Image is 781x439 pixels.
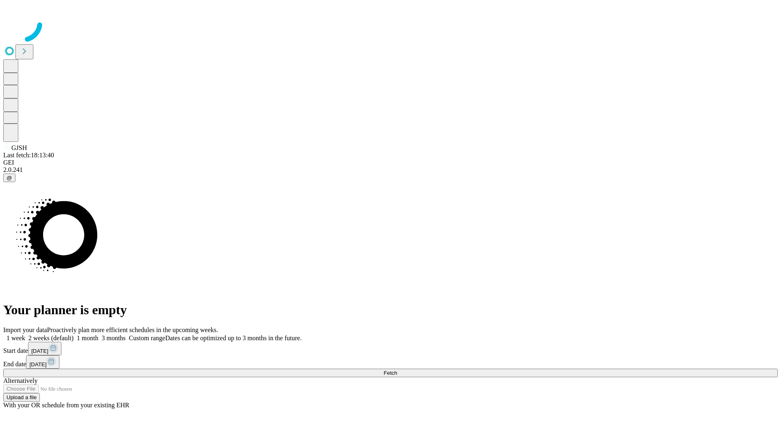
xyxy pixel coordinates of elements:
[47,326,218,333] span: Proactively plan more efficient schedules in the upcoming weeks.
[3,152,54,159] span: Last fetch: 18:13:40
[3,166,778,174] div: 2.0.241
[31,348,48,354] span: [DATE]
[3,302,778,317] h1: Your planner is empty
[7,175,12,181] span: @
[3,159,778,166] div: GEI
[3,402,129,409] span: With your OR schedule from your existing EHR
[3,355,778,369] div: End date
[102,335,126,341] span: 3 months
[384,370,397,376] span: Fetch
[11,144,27,151] span: GJSH
[3,377,37,384] span: Alternatively
[7,335,25,341] span: 1 week
[26,355,59,369] button: [DATE]
[77,335,98,341] span: 1 month
[3,369,778,377] button: Fetch
[29,361,46,367] span: [DATE]
[3,393,40,402] button: Upload a file
[3,174,15,182] button: @
[28,335,74,341] span: 2 weeks (default)
[3,326,47,333] span: Import your data
[28,342,61,355] button: [DATE]
[165,335,301,341] span: Dates can be optimized up to 3 months in the future.
[3,342,778,355] div: Start date
[129,335,165,341] span: Custom range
